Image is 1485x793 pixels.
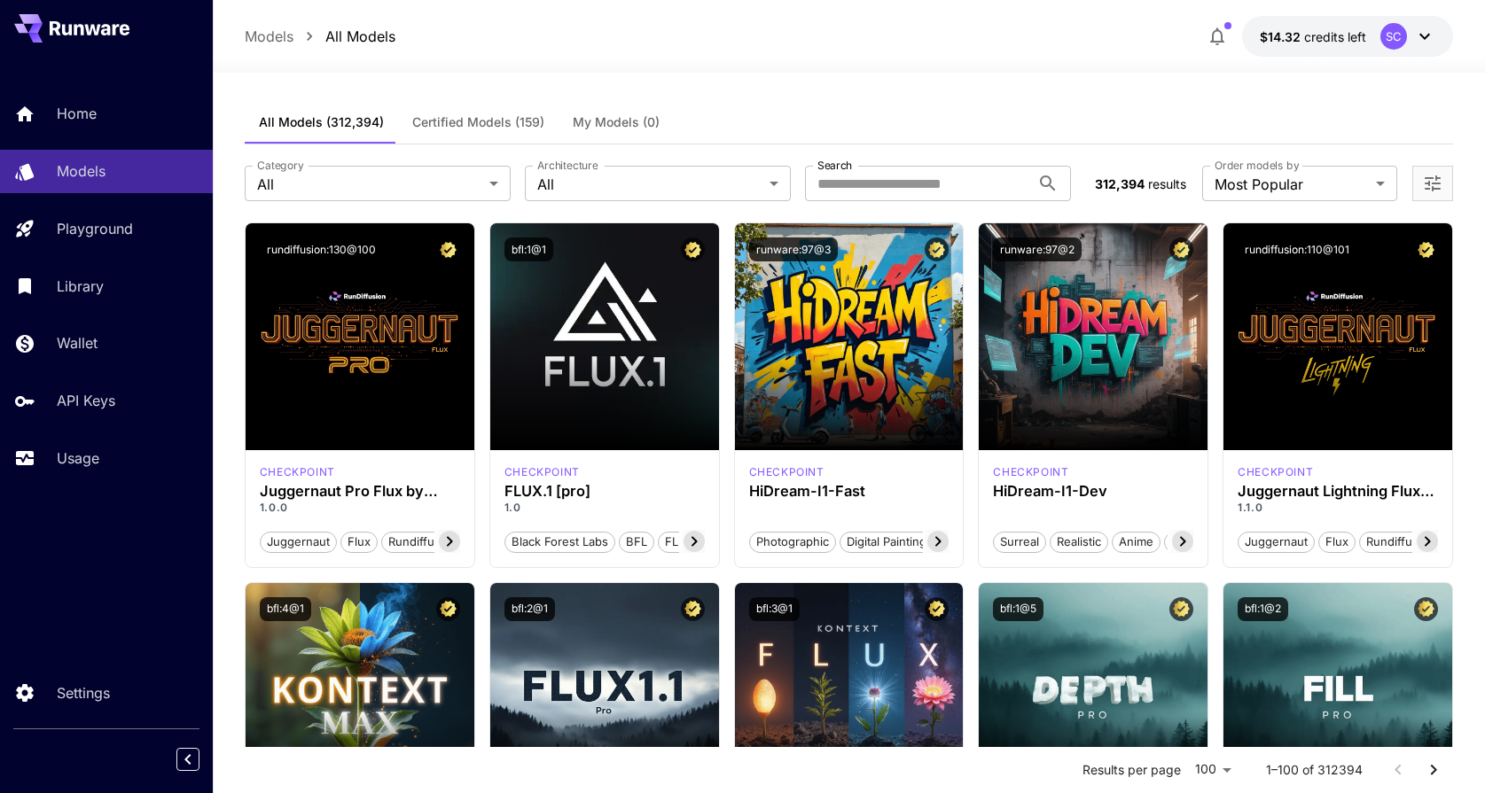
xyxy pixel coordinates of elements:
button: rundiffusion:130@100 [260,237,383,261]
span: Anime [1113,533,1160,551]
span: flux [341,533,377,551]
p: Home [57,103,97,124]
span: Certified Models (159) [412,114,544,130]
span: flux [1319,533,1355,551]
button: bfl:3@1 [749,597,800,621]
span: juggernaut [1239,533,1314,551]
p: checkpoint [504,464,580,480]
span: FLUX.1 [pro] [659,533,739,551]
button: Certified Model – Vetted for best performance and includes a commercial license. [681,597,705,621]
p: Results per page [1082,761,1181,779]
h3: FLUX.1 [pro] [504,483,705,500]
h3: Juggernaut Lightning Flux by RunDiffusion [1238,483,1438,500]
button: Certified Model – Vetted for best performance and includes a commercial license. [1414,237,1438,261]
div: $14.32136 [1260,27,1366,46]
span: Photographic [750,533,835,551]
p: Library [57,276,104,297]
button: Certified Model – Vetted for best performance and includes a commercial license. [1169,237,1193,261]
button: FLUX.1 [pro] [658,530,740,553]
button: Anime [1112,530,1161,553]
p: API Keys [57,390,115,411]
p: checkpoint [260,464,335,480]
p: 1.0 [504,500,705,516]
a: All Models [325,26,395,47]
p: Models [57,160,106,182]
span: $14.32 [1260,29,1304,44]
button: bfl:2@1 [504,597,555,621]
span: rundiffusion [382,533,464,551]
label: Order models by [1215,158,1299,173]
p: Playground [57,218,133,239]
button: Realistic [1050,530,1108,553]
label: Search [817,158,852,173]
span: Realistic [1051,533,1107,551]
div: HiDream Dev [993,464,1068,480]
div: fluxpro [504,464,580,480]
div: HiDream Fast [749,464,825,480]
button: Black Forest Labs [504,530,615,553]
button: Digital Painting [840,530,934,553]
h3: HiDream-I1-Dev [993,483,1193,500]
button: Certified Model – Vetted for best performance and includes a commercial license. [925,237,949,261]
span: All Models (312,394) [259,114,384,130]
p: checkpoint [1238,464,1313,480]
button: Certified Model – Vetted for best performance and includes a commercial license. [1169,597,1193,621]
button: $14.32136SC [1242,16,1453,57]
button: Certified Model – Vetted for best performance and includes a commercial license. [925,597,949,621]
span: Most Popular [1215,174,1369,195]
p: 1.1.0 [1238,500,1438,516]
button: bfl:1@5 [993,597,1043,621]
h3: Juggernaut Pro Flux by RunDiffusion [260,483,460,500]
span: rundiffusion [1360,533,1442,551]
p: 1.0.0 [260,500,460,516]
span: All [537,174,762,195]
span: Digital Painting [840,533,933,551]
button: rundiffusion:110@101 [1238,237,1356,261]
button: runware:97@2 [993,237,1082,261]
button: Certified Model – Vetted for best performance and includes a commercial license. [436,597,460,621]
button: flux [340,530,378,553]
p: checkpoint [993,464,1068,480]
p: Usage [57,447,99,469]
label: Category [257,158,304,173]
button: Certified Model – Vetted for best performance and includes a commercial license. [1414,597,1438,621]
button: Go to next page [1416,752,1451,788]
span: My Models (0) [573,114,660,130]
p: 1–100 of 312394 [1266,761,1363,779]
div: Collapse sidebar [190,743,213,775]
label: Architecture [537,158,598,173]
h3: HiDream-I1-Fast [749,483,950,500]
button: Collapse sidebar [176,748,199,771]
nav: breadcrumb [245,26,395,47]
button: rundiffusion [381,530,465,553]
button: runware:97@3 [749,237,838,261]
button: bfl:4@1 [260,597,311,621]
button: bfl:1@2 [1238,597,1288,621]
button: Photographic [749,530,836,553]
button: Stylized [1164,530,1221,553]
p: Settings [57,682,110,704]
p: Wallet [57,332,98,354]
span: results [1148,176,1186,191]
button: flux [1318,530,1356,553]
button: Certified Model – Vetted for best performance and includes a commercial license. [681,237,705,261]
button: rundiffusion [1359,530,1442,553]
span: Stylized [1165,533,1220,551]
div: FLUX.1 D [260,464,335,480]
span: All [257,174,482,195]
span: Surreal [994,533,1045,551]
span: Black Forest Labs [505,533,614,551]
p: checkpoint [749,464,825,480]
a: Models [245,26,293,47]
button: juggernaut [260,530,337,553]
span: 312,394 [1095,176,1145,191]
div: 100 [1188,757,1238,782]
button: BFL [619,530,654,553]
button: Surreal [993,530,1046,553]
